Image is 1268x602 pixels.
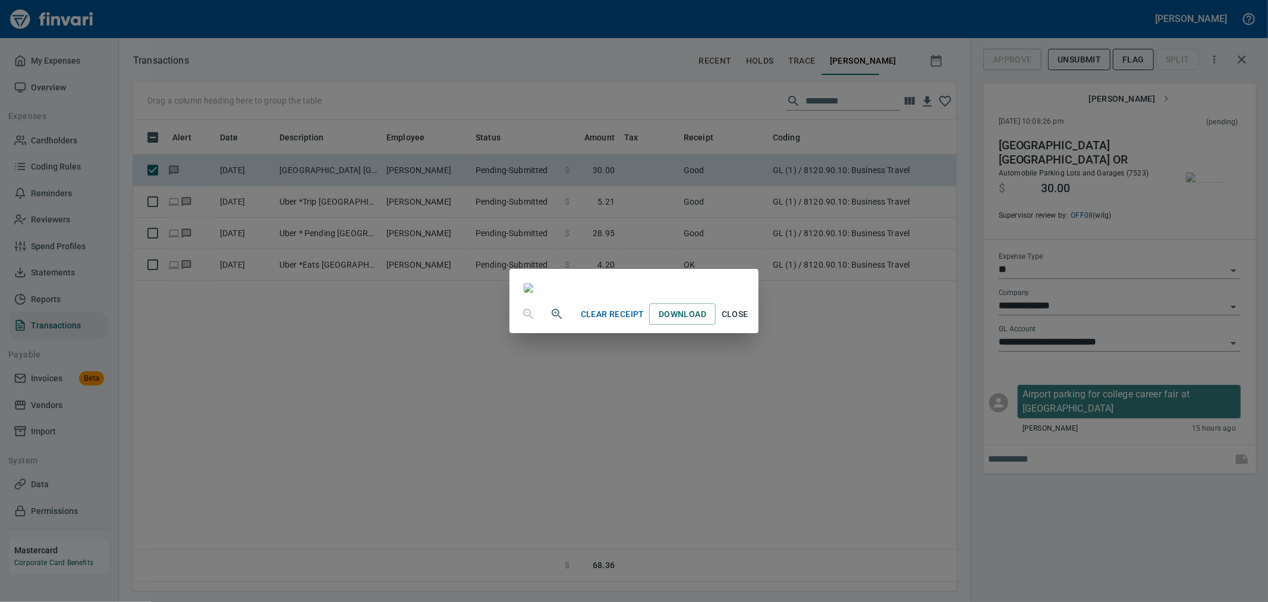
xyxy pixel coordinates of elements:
a: Download [649,303,716,325]
img: receipts%2Ftapani%2F2025-10-09%2FVkxHETcZYwMMcMKgzB4Hc6vIvP32__p5jNm2ToMKBgBHLPbfuJM.jpg [524,283,533,293]
span: Clear Receipt [581,307,644,322]
button: Close [716,303,754,325]
button: Clear Receipt [576,303,649,325]
span: Download [659,307,706,322]
span: Close [720,307,749,322]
